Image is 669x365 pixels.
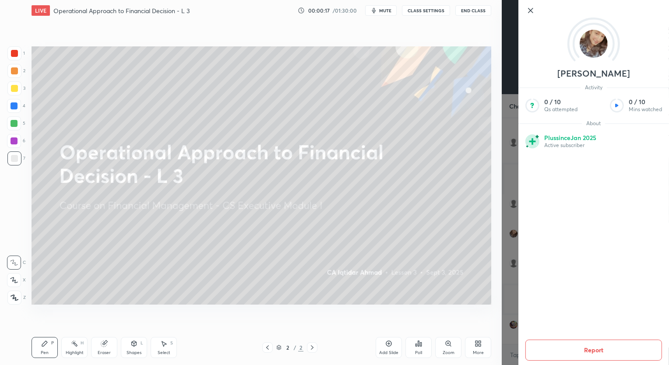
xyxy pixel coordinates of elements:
div: H [81,341,84,345]
div: 2 [283,345,292,350]
p: [PERSON_NAME] [557,70,630,77]
div: Highlight [66,351,84,355]
div: X [7,273,26,287]
span: Activity [581,84,607,91]
div: 2 [7,64,25,78]
div: 6 [7,134,25,148]
img: 60dfbc4d16ea4ca4b4154a6ccd1c217d.jpg [580,30,608,58]
div: Shapes [127,351,141,355]
div: Zoom [443,351,454,355]
span: About [582,120,605,127]
span: mute [379,7,391,14]
div: Eraser [98,351,111,355]
div: 1 [7,46,25,60]
div: Pen [41,351,49,355]
p: 0 / 10 [544,98,577,106]
div: 4 [7,99,25,113]
div: LIVE [32,5,50,16]
button: CLASS SETTINGS [402,5,450,16]
div: Poll [415,351,422,355]
div: 7 [7,151,25,165]
p: Plus since Jan 2025 [544,134,596,142]
div: More [473,351,484,355]
div: L [141,341,143,345]
div: 5 [7,116,25,130]
h4: Operational Approach to Financial Decision - L 3 [53,7,190,15]
div: S [170,341,173,345]
div: 3 [7,81,25,95]
p: 0 / 10 [629,98,662,106]
p: Mins watched [629,106,662,113]
div: C [7,256,26,270]
div: / [294,345,296,350]
button: Report [525,340,662,361]
div: Z [7,291,26,305]
div: 2 [298,344,303,351]
button: End Class [455,5,491,16]
p: Active subscriber [544,142,596,149]
div: Select [158,351,170,355]
div: P [51,341,54,345]
div: Add Slide [379,351,398,355]
button: mute [365,5,397,16]
p: Qs attempted [544,106,577,113]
